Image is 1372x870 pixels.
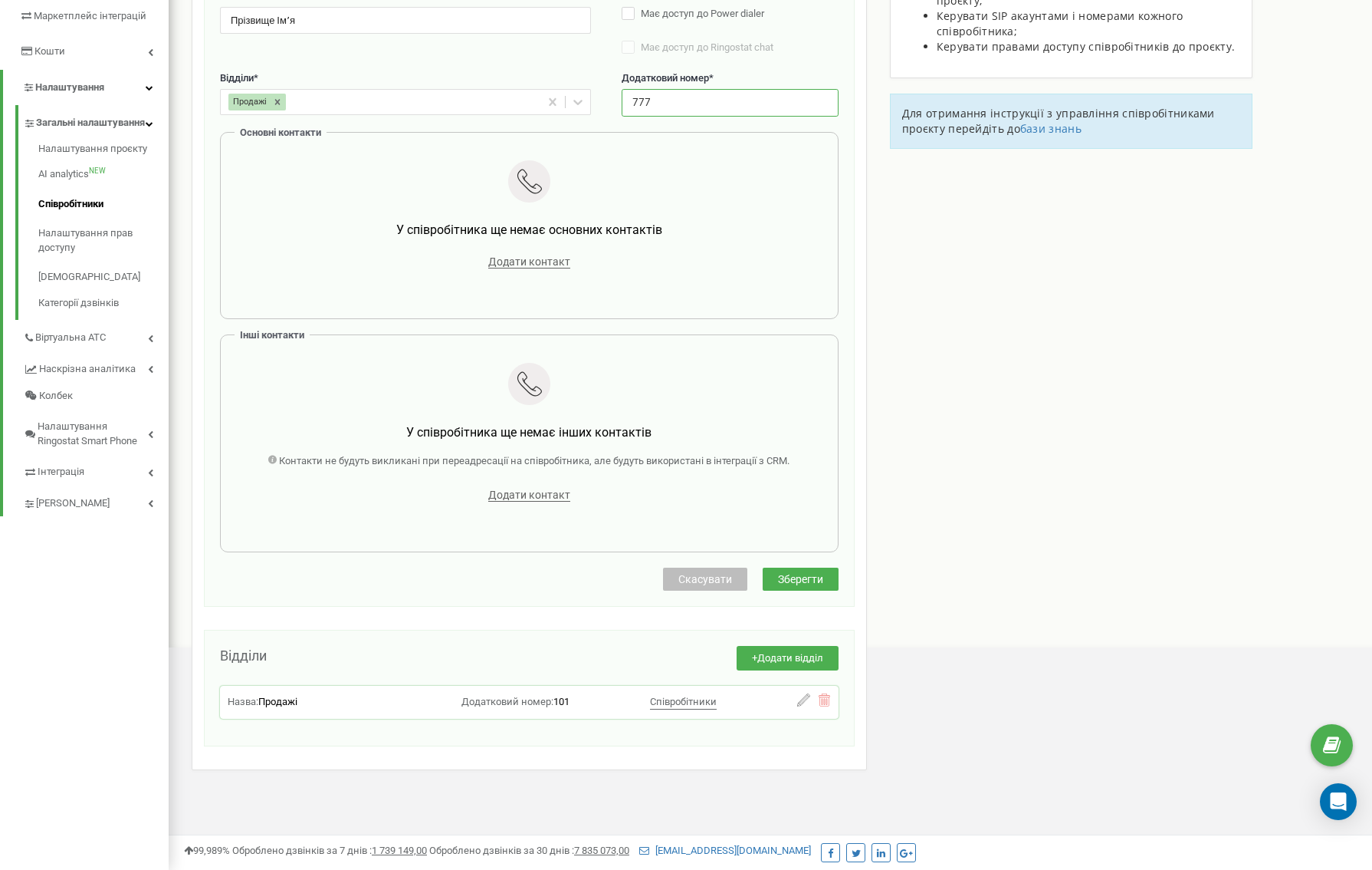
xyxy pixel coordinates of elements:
a: Налаштування [3,70,169,106]
span: Має доступ до Ringostat chat [641,41,773,53]
span: У співробітника ще немає інших контактів [406,425,652,440]
span: Додатковий номер [622,72,709,84]
span: Загальні налаштування [36,116,145,130]
a: Віртуальна АТС [23,320,169,351]
span: Віртуальна АТС [35,331,106,345]
span: Налаштування [35,81,104,93]
a: Налаштування проєкту [38,142,169,160]
div: Open Intercom Messenger [1320,783,1357,820]
span: 101 [553,696,569,707]
span: Додати контакт [488,255,570,269]
span: 99,989% [184,845,230,856]
span: У співробітника ще немає основних контактів [396,222,662,237]
span: Наскрізна аналітика [39,362,136,377]
span: Продажі [258,696,297,707]
span: Додати контакт [488,489,570,502]
a: Наскрізна аналітика [23,351,169,383]
a: Категорії дзвінків [38,292,169,311]
span: Керувати SIP акаунтами і номерами кожного співробітника; [937,8,1183,38]
span: Інші контакти [240,329,304,341]
span: Налаштування Ringostat Smart Phone [38,420,148,448]
a: Налаштування прав доступу [38,219,169,262]
span: Має доступ до Power dialer [641,8,764,19]
span: Відділи [220,648,267,664]
a: [DEMOGRAPHIC_DATA] [38,262,169,292]
span: Назва: [228,696,258,707]
span: Інтеграція [38,465,84,479]
a: Співробітники [38,189,169,219]
span: Співробітники [650,696,717,707]
span: Додатковий номер: [461,696,553,707]
u: 1 739 149,00 [372,845,427,856]
span: Керувати правами доступу співробітників до проєкту. [937,39,1235,54]
a: бази знань [1020,121,1082,136]
button: Скасувати [663,568,747,591]
a: [PERSON_NAME] [23,486,169,517]
span: [PERSON_NAME] [36,496,110,511]
span: Оброблено дзвінків за 30 днів : [429,845,629,856]
span: Зберегти [778,573,823,585]
a: Налаштування Ringostat Smart Phone [23,409,169,454]
div: Продажі [228,94,269,110]
button: +Додати відділ [737,646,839,671]
a: Інтеграція [23,454,169,486]
a: Колбек [23,383,169,410]
span: Кошти [34,45,65,57]
span: Додати відділ [757,652,823,664]
a: Загальні налаштування [23,105,169,137]
span: Відділи [220,72,254,84]
u: 7 835 073,00 [574,845,629,856]
span: Для отримання інструкції з управління співробітниками проєкту перейдіть до [902,106,1215,136]
input: Вкажіть додатковий номер [622,89,838,116]
span: Маркетплейс інтеграцій [34,10,146,21]
span: Оброблено дзвінків за 7 днів : [232,845,427,856]
button: Зберегти [763,568,839,591]
span: Контакти не будуть викликані при переадресації на співробітника, але будуть використані в інтегра... [279,455,789,466]
a: [EMAIL_ADDRESS][DOMAIN_NAME] [639,845,811,856]
input: Введіть ПІБ [220,7,591,34]
span: Основні контакти [240,127,321,138]
a: AI analyticsNEW [38,160,169,189]
span: Скасувати [678,573,732,585]
span: Колбек [39,389,73,404]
